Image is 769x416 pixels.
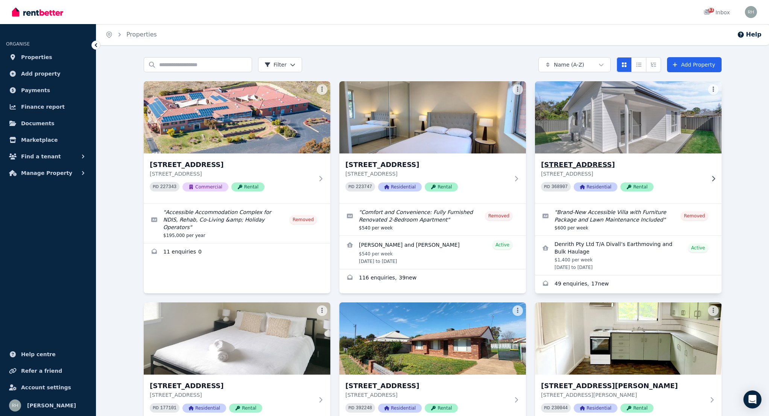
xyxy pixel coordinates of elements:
p: [STREET_ADDRESS] [541,170,705,178]
span: Rental [425,404,458,413]
span: Commercial [182,182,228,191]
button: More options [708,84,719,95]
code: 223747 [356,184,372,190]
span: Finance report [21,102,65,111]
a: View details for Denrith Pty Ltd T/A Divall’s Earthmoving and Bulk Haulage [535,236,722,275]
small: PID [544,406,550,410]
small: PID [348,406,354,410]
span: Rental [620,404,653,413]
button: Name (A-Z) [538,57,611,72]
span: Rental [231,182,264,191]
span: Name (A-Z) [554,61,584,68]
span: Residential [378,182,422,191]
span: Rental [425,182,458,191]
button: More options [708,305,719,316]
button: More options [512,84,523,95]
small: PID [544,185,550,189]
a: Properties [126,31,157,38]
button: Find a tenant [6,149,90,164]
button: Card view [617,57,632,72]
a: 27 High St, Dubbo[STREET_ADDRESS][STREET_ADDRESS]PID 368907ResidentialRental [535,81,722,203]
span: [PERSON_NAME] [27,401,76,410]
a: Add property [6,66,90,81]
img: 31 Alcheringa Street, Dubbo [144,302,330,375]
small: PID [348,185,354,189]
button: Manage Property [6,165,90,181]
span: Help centre [21,350,56,359]
span: Residential [574,182,617,191]
img: RentBetter [12,6,63,18]
h3: [STREET_ADDRESS][PERSON_NAME] [541,381,705,391]
span: Filter [264,61,287,68]
span: Add property [21,69,61,78]
a: Edit listing: Accessible Accommodation Complex for NDIS, Rehab, Co-Living &amp; Holiday Operators [144,204,330,243]
p: [STREET_ADDRESS][PERSON_NAME] [541,391,705,399]
a: Finance report [6,99,90,114]
button: More options [512,305,523,316]
p: [STREET_ADDRESS] [150,391,314,399]
h3: [STREET_ADDRESS] [345,159,509,170]
small: PID [153,406,159,410]
p: [STREET_ADDRESS] [345,170,509,178]
h3: [STREET_ADDRESS] [541,159,705,170]
img: 10 Warruga Place, Wellington [144,81,330,153]
a: Properties [6,50,90,65]
span: Manage Property [21,169,72,178]
a: 11/32 Remembrance Avenue, Warwick Farm[STREET_ADDRESS][STREET_ADDRESS]PID 223747ResidentialRental [339,81,526,203]
a: Documents [6,116,90,131]
a: Edit listing: Comfort and Convenience: Fully Furnished Renovated 2-Bedroom Apartment [339,204,526,235]
span: Payments [21,86,50,95]
span: Residential [182,404,226,413]
button: More options [317,84,327,95]
h3: [STREET_ADDRESS] [345,381,509,391]
span: Residential [378,404,422,413]
code: 177101 [160,405,176,411]
button: Filter [258,57,302,72]
a: View details for Chakravarthi Menta and Sonia Memoria [339,236,526,269]
p: [STREET_ADDRESS] [150,170,314,178]
img: 63 O'Donnell Street, Dubbo [535,302,722,375]
code: 368907 [552,184,568,190]
a: Add Property [667,57,722,72]
span: 83 [708,8,714,12]
img: 47 MacLeay St, Dubbo [339,302,526,375]
span: Documents [21,119,55,128]
a: Enquiries for 11/32 Remembrance Avenue, Warwick Farm [339,269,526,287]
img: Richard He [745,6,757,18]
a: Enquiries for 27 High St, Dubbo [535,275,722,293]
small: PID [153,185,159,189]
div: Open Intercom Messenger [743,390,761,408]
code: 230044 [552,405,568,411]
button: Expanded list view [646,57,661,72]
div: Inbox [704,9,730,16]
span: Residential [574,404,617,413]
a: Enquiries for 10 Warruga Place, Wellington [144,243,330,261]
span: Rental [620,182,653,191]
a: Edit listing: Brand-New Accessible Villa with Furniture Package and Lawn Maintenance Included [535,204,722,235]
nav: Breadcrumb [96,24,166,45]
span: Rental [229,404,262,413]
a: Refer a friend [6,363,90,378]
a: Help centre [6,347,90,362]
span: Find a tenant [21,152,61,161]
img: 11/32 Remembrance Avenue, Warwick Farm [339,81,526,153]
a: 10 Warruga Place, Wellington[STREET_ADDRESS][STREET_ADDRESS]PID 227343CommercialRental [144,81,330,203]
img: Richard He [9,399,21,411]
a: Account settings [6,380,90,395]
code: 392248 [356,405,372,411]
div: View options [617,57,661,72]
button: Help [737,30,761,39]
span: Properties [21,53,52,62]
span: Refer a friend [21,366,62,375]
code: 227343 [160,184,176,190]
button: More options [317,305,327,316]
span: ORGANISE [6,41,30,47]
a: Marketplace [6,132,90,147]
a: Payments [6,83,90,98]
span: Marketplace [21,135,58,144]
h3: [STREET_ADDRESS] [150,159,314,170]
span: Account settings [21,383,71,392]
h3: [STREET_ADDRESS] [150,381,314,391]
button: Compact list view [631,57,646,72]
p: [STREET_ADDRESS] [345,391,509,399]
